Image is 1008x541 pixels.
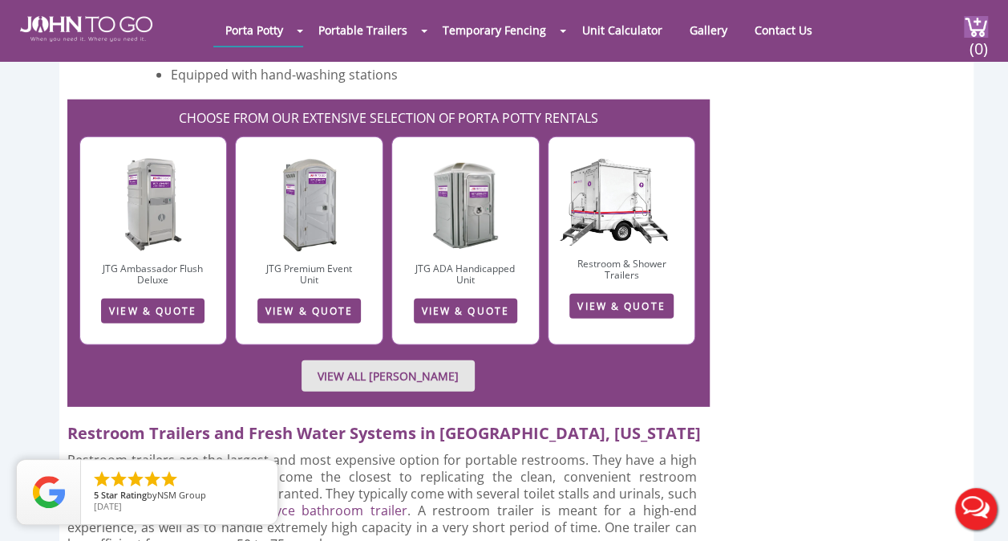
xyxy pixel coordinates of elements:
img: AFD-1.jpg.webp [123,157,184,253]
li:  [109,470,128,489]
button: Live Chat [944,477,1008,541]
a: Porta Potty [213,14,295,46]
li:  [126,470,145,489]
a: Unit Calculator [569,14,674,46]
a: Rolls-Royce bathroom trailer [226,502,407,519]
img: cart a [964,16,988,38]
a: Gallery [677,14,739,46]
li: Equipped with hand-washing stations [171,58,698,84]
img: PEU.jpg.webp [279,157,340,253]
img: Review Rating [33,476,65,508]
span: (0) [970,25,989,59]
span: Star Rating [101,489,147,501]
img: ADA-1-1.jpg.webp [432,157,499,253]
h2: Restroom Trailers and Fresh Water Systems in [GEOGRAPHIC_DATA], [US_STATE] [67,415,710,444]
span: NSM Group [157,489,206,501]
span: by [94,490,265,502]
a: Restroom & Shower Trailers [577,257,666,282]
a: JTG Premium Event Unit [266,262,352,287]
h2: CHOOSE FROM OUR EXTENSIVE SELECTION OF PORTA POTTY RENTALS [75,100,702,128]
li:  [160,470,179,489]
a: Temporary Fencing [431,14,558,46]
li:  [143,470,162,489]
a: VIEW & QUOTE [257,299,361,323]
img: JOHN to go [20,16,152,42]
a: VIEW & QUOTE [569,294,673,319]
a: VIEW & QUOTE [414,299,517,323]
a: Portable Trailers [306,14,419,46]
span: 5 [94,489,99,501]
span: [DATE] [94,500,122,512]
a: JTG Ambassador Flush Deluxe [103,262,203,287]
a: Contact Us [742,14,824,46]
img: JTG-2-Mini-1_cutout.png.webp [549,129,695,249]
li:  [92,470,111,489]
a: VIEW ALL [PERSON_NAME] [302,360,475,392]
a: JTG ADA Handicapped Unit [415,262,515,287]
a: VIEW & QUOTE [101,299,204,323]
